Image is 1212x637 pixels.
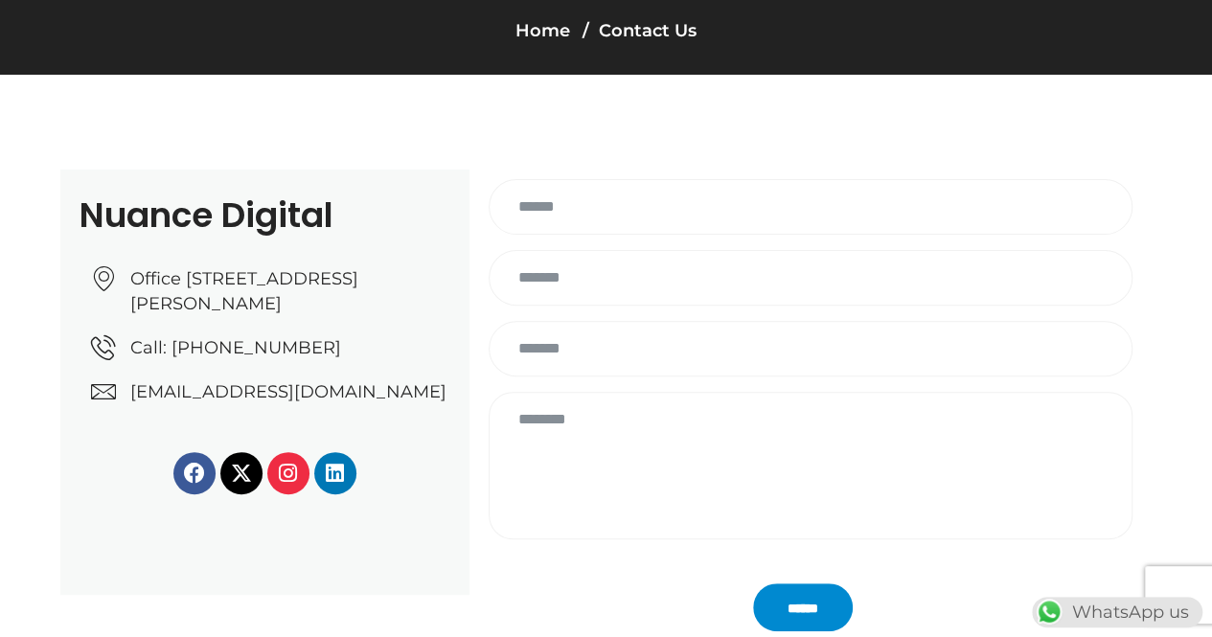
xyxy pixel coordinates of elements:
form: Contact form [479,179,1143,585]
h2: Nuance Digital [80,198,450,233]
a: Office [STREET_ADDRESS][PERSON_NAME] [91,266,450,316]
img: WhatsApp [1034,597,1064,627]
span: Call: [PHONE_NUMBER] [126,335,341,360]
li: Contact Us [578,17,697,44]
a: Home [515,20,570,41]
div: WhatsApp us [1032,597,1202,627]
a: Call: [PHONE_NUMBER] [91,335,450,360]
span: Office [STREET_ADDRESS][PERSON_NAME] [126,266,450,316]
span: [EMAIL_ADDRESS][DOMAIN_NAME] [126,379,446,404]
a: WhatsAppWhatsApp us [1032,602,1202,623]
a: [EMAIL_ADDRESS][DOMAIN_NAME] [91,379,450,404]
